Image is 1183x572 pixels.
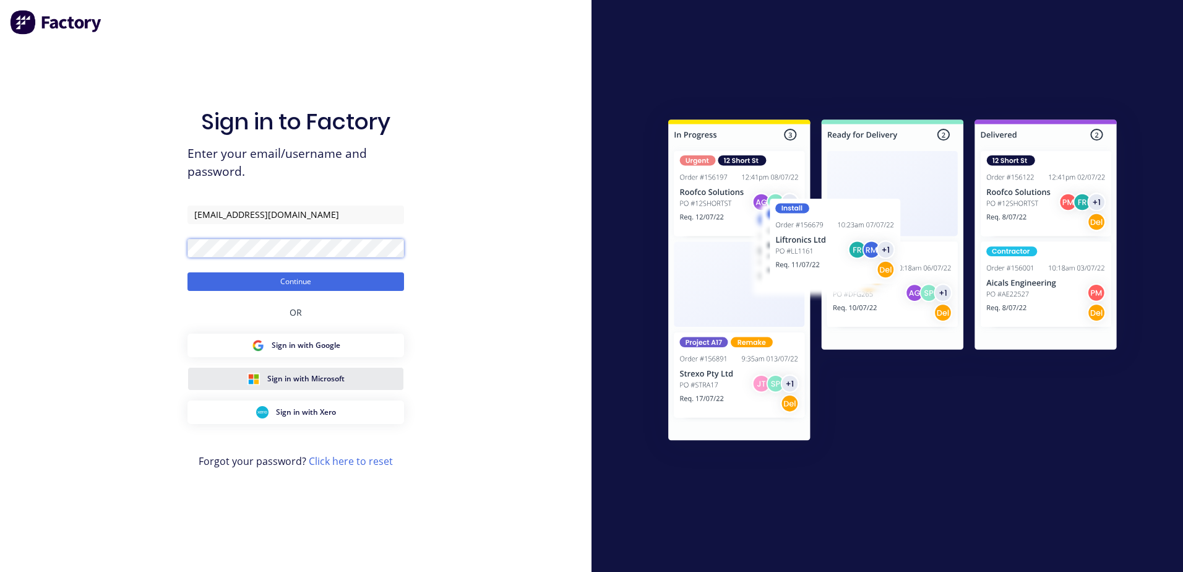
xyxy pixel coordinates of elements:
a: Click here to reset [309,454,393,468]
span: Sign in with Xero [276,407,336,418]
img: Xero Sign in [256,406,269,418]
span: Sign in with Microsoft [267,373,345,384]
span: Sign in with Google [272,340,340,351]
input: Email/Username [187,206,404,224]
button: Continue [187,272,404,291]
div: OR [290,291,302,334]
img: Factory [10,10,103,35]
button: Microsoft Sign inSign in with Microsoft [187,367,404,391]
img: Google Sign in [252,339,264,352]
h1: Sign in to Factory [201,108,390,135]
span: Enter your email/username and password. [187,145,404,181]
img: Microsoft Sign in [247,373,260,385]
span: Forgot your password? [199,454,393,469]
button: Google Sign inSign in with Google [187,334,404,357]
button: Xero Sign inSign in with Xero [187,401,404,424]
img: Sign in [641,95,1144,470]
